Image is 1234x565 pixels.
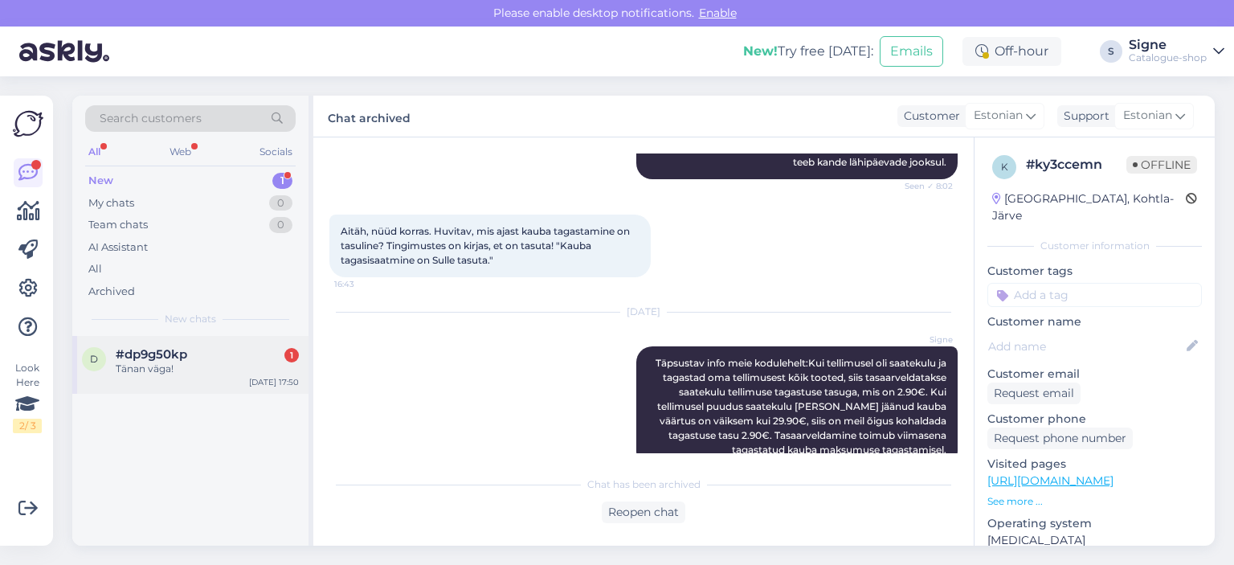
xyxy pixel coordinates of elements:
label: Chat archived [328,105,411,127]
p: Customer phone [987,411,1202,428]
p: Customer tags [987,263,1202,280]
div: 2 / 3 [13,419,42,433]
div: Reopen chat [602,502,685,523]
div: 1 [284,348,299,362]
span: Search customers [100,110,202,127]
div: Catalogue-shop [1129,51,1207,64]
div: Try free [DATE]: [743,42,873,61]
div: Off-hour [962,37,1061,66]
div: [DATE] [329,305,958,319]
span: Aitäh, nüüd korras. Huvitav, mis ajast kauba tagastamine on tasuline? Tingimustes on kirjas, et o... [341,225,632,266]
div: Team chats [88,217,148,233]
div: [DATE] 17:50 [249,376,299,388]
span: Seen ✓ 8:02 [893,180,953,192]
p: Customer email [987,366,1202,383]
div: # ky3ccemn [1026,155,1126,174]
div: My chats [88,195,134,211]
span: #dp9g50kp [116,347,187,362]
a: [URL][DOMAIN_NAME] [987,473,1113,488]
div: Socials [256,141,296,162]
a: SigneCatalogue-shop [1129,39,1224,64]
span: 16:43 [334,278,394,290]
div: S [1100,40,1122,63]
div: Look Here [13,361,42,433]
div: Tänan väga! [116,362,299,376]
div: Request phone number [987,428,1133,449]
span: Estonian [1123,107,1172,125]
input: Add a tag [987,283,1202,307]
input: Add name [988,338,1183,355]
span: Chat has been archived [587,477,701,492]
b: New! [743,43,778,59]
p: Visited pages [987,456,1202,473]
div: All [88,261,102,277]
p: [MEDICAL_DATA] [987,532,1202,549]
div: Archived [88,284,135,300]
span: Offline [1126,156,1197,174]
div: Customer information [987,239,1202,253]
span: Signe [893,334,953,346]
div: Web [166,141,194,162]
img: Askly Logo [13,108,43,139]
div: AI Assistant [88,240,148,256]
span: k [1001,161,1008,173]
div: 0 [269,217,292,233]
span: Estonian [974,107,1023,125]
p: See more ... [987,494,1202,509]
span: New chats [165,312,216,326]
div: New [88,173,113,189]
div: All [85,141,104,162]
div: Support [1057,108,1109,125]
p: Customer name [987,313,1202,330]
div: Signe [1129,39,1207,51]
div: 1 [272,173,292,189]
span: d [90,353,98,365]
span: Enable [694,6,742,20]
p: Operating system [987,515,1202,532]
div: [GEOGRAPHIC_DATA], Kohtla-Järve [992,190,1186,224]
span: Täpsustav info meie kodulehelt:Kui tellimusel oli saatekulu ja tagastad oma tellimusest kõik toot... [656,357,949,456]
button: Emails [880,36,943,67]
div: 0 [269,195,292,211]
div: Customer [897,108,960,125]
div: Request email [987,383,1081,404]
